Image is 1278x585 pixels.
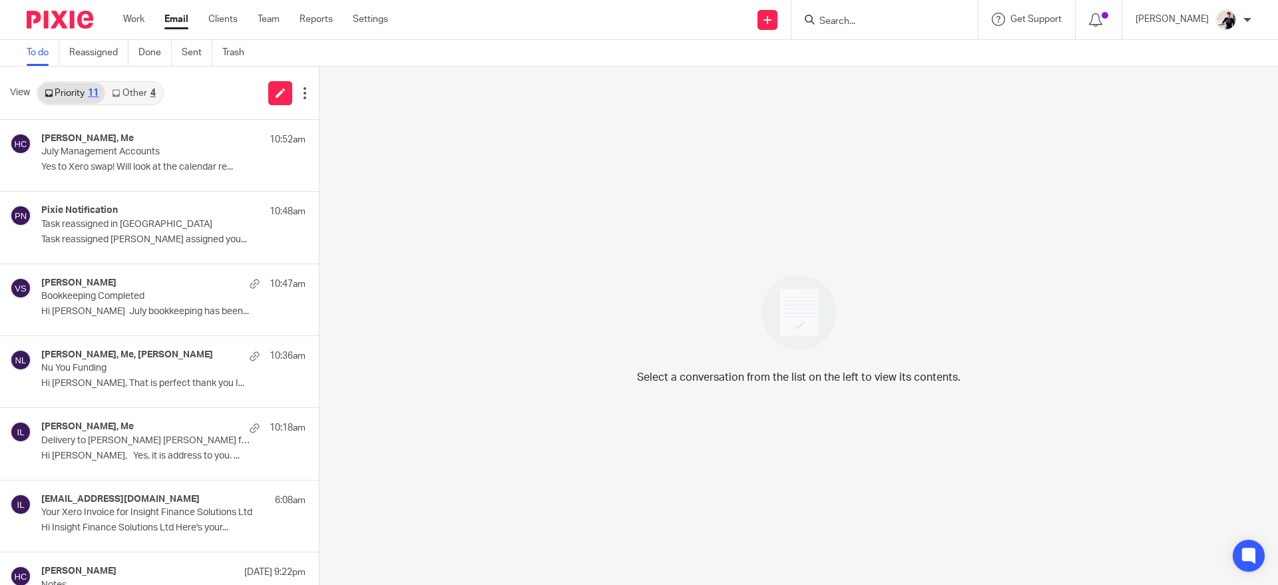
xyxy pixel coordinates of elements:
[41,451,306,462] p: Hi [PERSON_NAME], Yes, it is address to you. ...
[270,349,306,363] p: 10:36am
[41,349,213,361] h4: [PERSON_NAME], Me, [PERSON_NAME]
[258,13,280,26] a: Team
[300,13,333,26] a: Reports
[41,278,116,289] h4: [PERSON_NAME]
[69,40,128,66] a: Reassigned
[1010,15,1062,24] span: Get Support
[41,133,134,144] h4: [PERSON_NAME], Me
[41,306,306,317] p: Hi [PERSON_NAME] July bookkeeping has been...
[38,83,105,104] a: Priority11
[41,146,253,158] p: July Management Accounts
[105,83,162,104] a: Other4
[41,522,306,534] p: Hi Insight Finance Solutions Ltd Here's your...
[41,219,253,230] p: Task reassigned in [GEOGRAPHIC_DATA]
[41,162,306,173] p: Yes to Xero swap! Will look at the calendar re...
[150,89,156,98] div: 4
[270,421,306,435] p: 10:18am
[41,494,200,505] h4: [EMAIL_ADDRESS][DOMAIN_NAME]
[1215,9,1237,31] img: AV307615.jpg
[164,13,188,26] a: Email
[270,278,306,291] p: 10:47am
[10,86,30,100] span: View
[222,40,254,66] a: Trash
[182,40,212,66] a: Sent
[41,234,306,246] p: Task reassigned [PERSON_NAME] assigned you...
[208,13,238,26] a: Clients
[270,205,306,218] p: 10:48am
[41,205,118,216] h4: Pixie Notification
[270,133,306,146] p: 10:52am
[138,40,172,66] a: Done
[275,494,306,507] p: 6:08am
[637,369,960,385] p: Select a conversation from the list on the left to view its contents.
[10,349,31,371] img: svg%3E
[10,278,31,299] img: svg%3E
[41,421,134,433] h4: [PERSON_NAME], Me
[41,566,116,577] h4: [PERSON_NAME]
[27,40,59,66] a: To do
[41,363,253,374] p: Nu You Funding
[10,133,31,154] img: svg%3E
[123,13,144,26] a: Work
[41,507,253,518] p: Your Xero Invoice for Insight Finance Solutions Ltd
[10,205,31,226] img: svg%3E
[753,266,845,359] img: image
[244,566,306,579] p: [DATE] 9:22pm
[818,16,938,28] input: Search
[1136,13,1209,26] p: [PERSON_NAME]
[41,291,253,302] p: Bookkeeping Completed
[10,421,31,443] img: svg%3E
[88,89,99,98] div: 11
[10,494,31,515] img: svg%3E
[27,11,93,29] img: Pixie
[41,435,253,447] p: Delivery to [PERSON_NAME] [PERSON_NAME] for yourself
[41,378,306,389] p: Hi [PERSON_NAME], That is perfect thank you I...
[353,13,388,26] a: Settings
